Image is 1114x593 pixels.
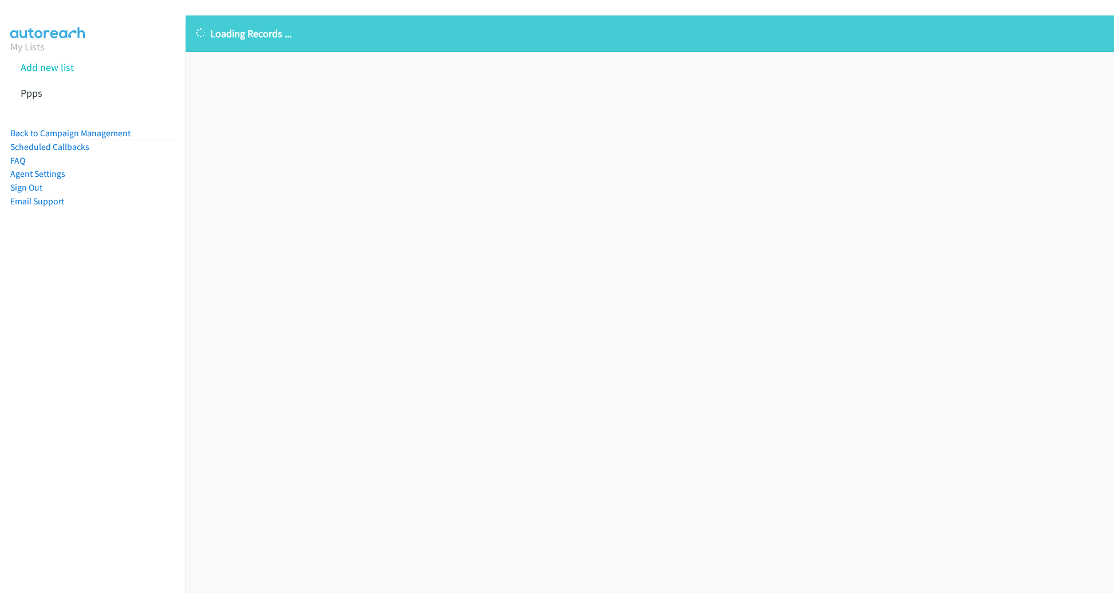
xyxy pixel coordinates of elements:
a: FAQ [10,155,25,166]
a: Add new list [21,61,74,74]
a: My Lists [10,40,45,53]
p: Loading Records ... [196,26,1104,41]
a: Ppps [21,86,42,100]
a: Agent Settings [10,168,65,179]
a: Sign Out [10,182,42,193]
a: Scheduled Callbacks [10,141,89,152]
a: Back to Campaign Management [10,128,131,139]
a: Email Support [10,196,64,207]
